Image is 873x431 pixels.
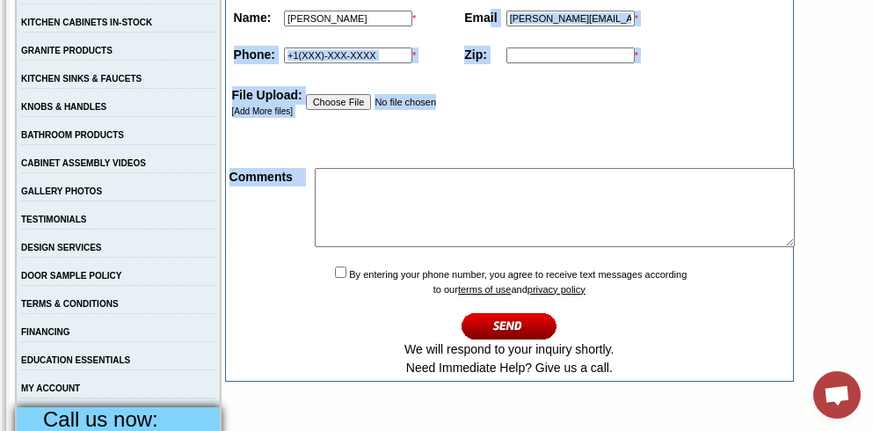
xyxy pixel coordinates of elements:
[21,186,102,196] a: GALLERY PHOTOS
[21,243,102,252] a: DESIGN SERVICES
[21,355,130,365] a: EDUCATION ESSENTIALS
[284,47,412,63] input: +1(XXX)-XXX-XXXX
[21,158,146,168] a: CABINET ASSEMBLY VIDEOS
[21,384,80,393] a: MY ACCOUNT
[43,407,158,431] span: Call us now:
[527,284,586,295] a: privacy policy
[232,106,293,116] a: [Add More files]
[21,299,119,309] a: TERMS & CONDITIONS
[21,102,106,112] a: KNOBS & HANDLES
[21,74,142,84] a: KITCHEN SINKS & FAUCETS
[458,284,512,295] a: terms of use
[21,130,124,140] a: BATHROOM PRODUCTS
[234,11,272,25] strong: Name:
[813,371,861,419] div: Open chat
[464,47,487,62] strong: Zip:
[464,11,497,25] strong: Email
[404,342,614,375] span: We will respond to your inquiry shortly. Need Immediate Help? Give us a call.
[462,311,557,340] input: Continue
[228,262,791,379] td: By entering your phone number, you agree to receive text messages according to our and
[21,327,70,337] a: FINANCING
[232,88,302,102] strong: File Upload:
[21,215,86,224] a: TESTIMONIALS
[21,18,152,27] a: KITCHEN CABINETS IN-STOCK
[229,170,293,184] strong: Comments
[21,46,113,55] a: GRANITE PRODUCTS
[234,47,275,62] strong: Phone:
[21,271,121,281] a: DOOR SAMPLE POLICY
